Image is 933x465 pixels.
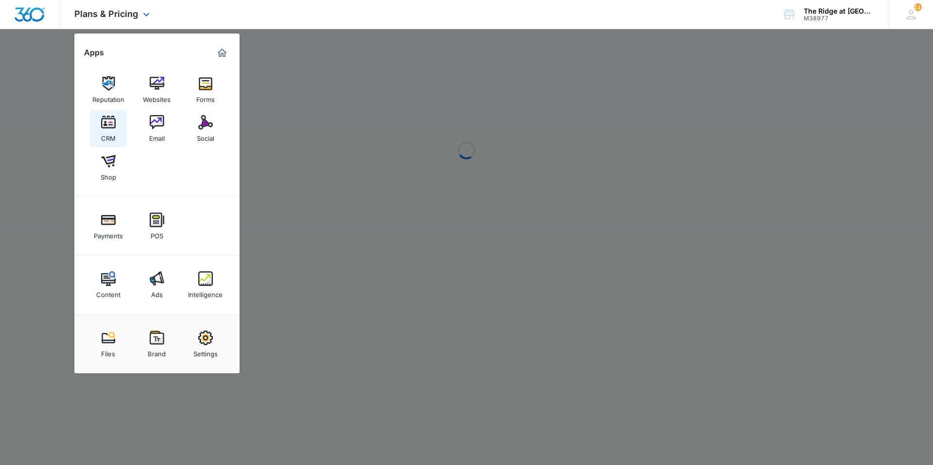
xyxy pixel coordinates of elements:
div: Shop [101,168,116,181]
div: account id [804,15,875,22]
div: CRM [101,130,116,142]
div: Payments [94,227,123,240]
span: 112 [914,3,922,11]
a: Settings [187,326,224,363]
a: Files [90,326,127,363]
div: Intelligence [188,286,223,299]
a: Forms [187,71,224,108]
div: Reputation [92,91,124,103]
div: Settings [193,345,218,358]
div: POS [151,227,163,240]
a: Brand [138,326,175,363]
a: Websites [138,71,175,108]
a: CRM [90,110,127,147]
a: Email [138,110,175,147]
a: Ads [138,266,175,303]
a: Social [187,110,224,147]
div: notifications count [914,3,922,11]
h2: Apps [84,48,104,57]
a: Intelligence [187,266,224,303]
a: Reputation [90,71,127,108]
a: Payments [90,208,127,245]
a: Content [90,266,127,303]
div: Brand [148,345,166,358]
a: Marketing 360® Dashboard [214,45,230,61]
div: Content [96,286,121,299]
div: Social [197,130,214,142]
div: Files [101,345,115,358]
a: POS [138,208,175,245]
div: account name [804,7,875,15]
div: Ads [151,286,163,299]
div: Forms [196,91,215,103]
div: Websites [143,91,171,103]
div: Email [149,130,165,142]
span: Plans & Pricing [74,9,138,19]
a: Shop [90,149,127,186]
